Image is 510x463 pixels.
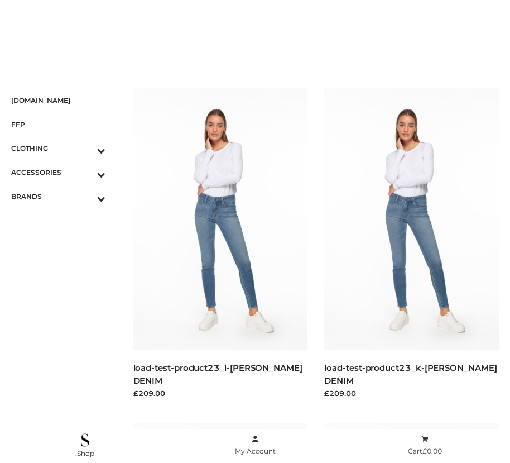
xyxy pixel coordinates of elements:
[11,160,105,184] a: ACCESSORIESToggle Submenu
[66,184,105,208] button: Toggle Submenu
[422,447,427,455] span: £
[75,449,94,457] span: .Shop
[11,184,105,208] a: BRANDSToggle Submenu
[324,388,499,399] div: £209.00
[11,142,105,155] span: CLOTHING
[340,433,510,458] a: Cart£0.00
[235,447,276,455] span: My Account
[422,447,442,455] bdi: 0.00
[133,362,302,386] a: load-test-product23_l-[PERSON_NAME] DENIM
[11,112,105,136] a: FFP
[170,433,340,458] a: My Account
[11,166,105,179] span: ACCESSORIES
[408,447,442,455] span: Cart
[66,160,105,184] button: Toggle Submenu
[11,88,105,112] a: [DOMAIN_NAME]
[11,190,105,203] span: BRANDS
[81,433,89,447] img: .Shop
[11,118,105,131] span: FFP
[66,136,105,160] button: Toggle Submenu
[133,388,308,399] div: £209.00
[324,362,497,386] a: load-test-product23_k-[PERSON_NAME] DENIM
[11,136,105,160] a: CLOTHINGToggle Submenu
[11,94,105,107] span: [DOMAIN_NAME]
